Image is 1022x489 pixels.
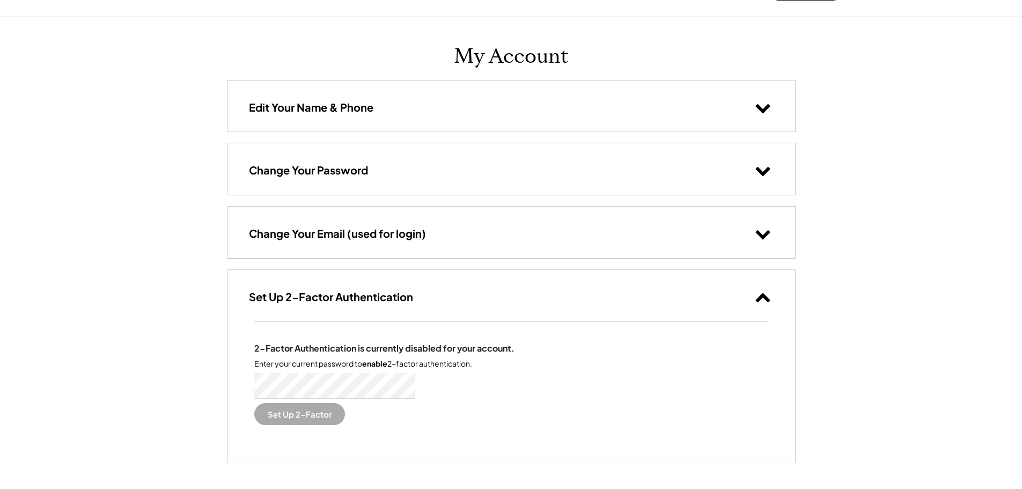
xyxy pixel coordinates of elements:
[249,100,373,114] h3: Edit Your Name & Phone
[249,227,426,240] h3: Change Your Email (used for login)
[254,403,345,425] button: Set Up 2-Factor
[362,359,387,368] strong: enable
[254,359,472,369] div: Enter your current password to 2-factor authentication.
[249,163,368,177] h3: Change Your Password
[249,290,413,304] h3: Set Up 2-Factor Authentication
[254,343,514,354] div: 2-Factor Authentication is currently disabled for your account.
[454,44,569,69] h1: My Account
